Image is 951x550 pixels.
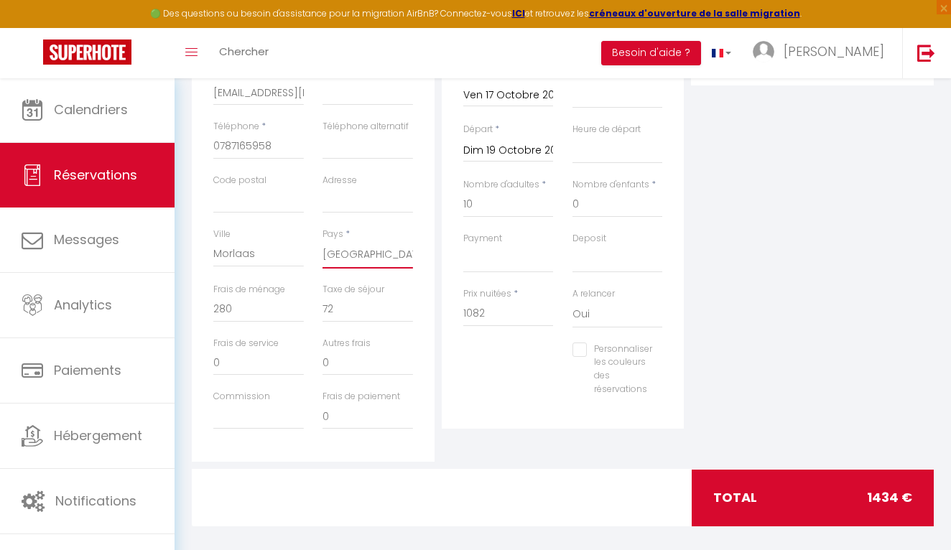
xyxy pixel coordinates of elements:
label: Nombre d'enfants [572,178,649,192]
label: Taxe de séjour [323,283,384,297]
label: Personnaliser les couleurs des réservations [587,342,652,396]
label: Heure de départ [572,123,641,136]
a: ICI [512,7,525,19]
span: Messages [54,230,119,248]
img: ... [753,41,774,62]
span: [PERSON_NAME] [784,42,884,60]
label: Nombre d'adultes [463,178,539,192]
label: Commission [213,390,270,404]
label: Deposit [572,232,606,246]
span: Notifications [55,492,136,510]
label: Frais de service [213,337,279,350]
img: logout [917,44,935,62]
label: Frais de paiement [323,390,400,404]
label: Prix nuitées [463,287,511,301]
label: Pays [323,228,343,241]
span: Hébergement [54,427,142,444]
span: Chercher [219,44,269,59]
a: ... [PERSON_NAME] [742,28,902,78]
img: Super Booking [43,39,131,65]
label: Adresse [323,174,357,187]
label: Frais de ménage [213,283,285,297]
label: Autres frais [323,337,371,350]
a: créneaux d'ouverture de la salle migration [589,7,800,19]
span: 1434 € [867,488,912,508]
span: Réservations [54,166,137,184]
label: Code postal [213,174,266,187]
div: total [692,470,934,526]
span: Calendriers [54,101,128,118]
a: Chercher [208,28,279,78]
label: Téléphone [213,120,259,134]
button: Besoin d'aide ? [601,41,701,65]
span: Paiements [54,361,121,379]
label: A relancer [572,287,615,301]
label: Payment [463,232,502,246]
span: Analytics [54,296,112,314]
label: Téléphone alternatif [323,120,409,134]
label: Ville [213,228,231,241]
label: Départ [463,123,493,136]
button: Ouvrir le widget de chat LiveChat [11,6,55,49]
